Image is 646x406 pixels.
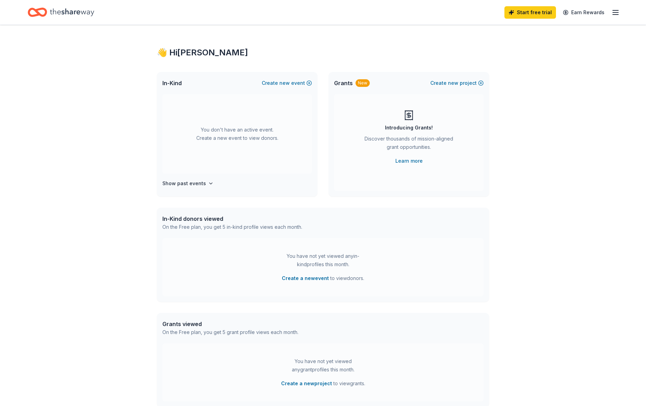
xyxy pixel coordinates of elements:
[28,4,94,20] a: Home
[162,215,302,223] div: In-Kind donors viewed
[430,79,484,87] button: Createnewproject
[559,6,609,19] a: Earn Rewards
[162,328,298,336] div: On the Free plan, you get 5 grant profile views each month.
[162,79,182,87] span: In-Kind
[162,179,214,188] button: Show past events
[334,79,353,87] span: Grants
[395,157,423,165] a: Learn more
[362,135,456,154] div: Discover thousands of mission-aligned grant opportunities.
[282,274,329,282] button: Create a newevent
[282,274,364,282] span: to view donors .
[281,379,365,388] span: to view grants .
[162,94,312,174] div: You don't have an active event. Create a new event to view donors.
[280,252,366,269] div: You have not yet viewed any in-kind profiles this month.
[281,379,332,388] button: Create a newproject
[157,47,489,58] div: 👋 Hi [PERSON_NAME]
[279,79,290,87] span: new
[504,6,556,19] a: Start free trial
[356,79,370,87] div: New
[162,320,298,328] div: Grants viewed
[162,179,206,188] h4: Show past events
[448,79,458,87] span: new
[262,79,312,87] button: Createnewevent
[280,357,366,374] div: You have not yet viewed any grant profiles this month.
[162,223,302,231] div: On the Free plan, you get 5 in-kind profile views each month.
[385,124,433,132] div: Introducing Grants!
